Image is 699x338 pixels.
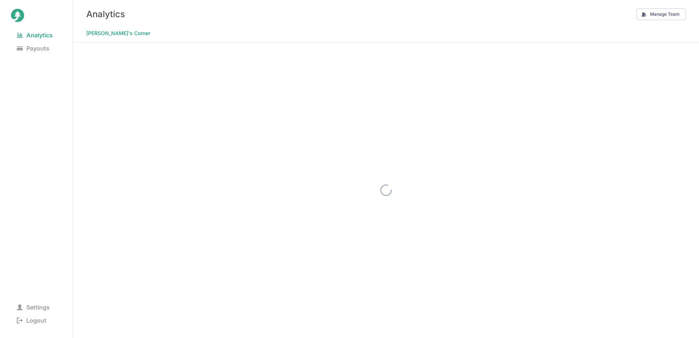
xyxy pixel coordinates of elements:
[11,30,58,40] span: Analytics
[636,8,686,20] button: Manage Team
[11,43,55,53] span: Payouts
[11,302,56,312] span: Settings
[86,9,125,19] h3: Analytics
[11,315,52,326] span: Logout
[86,28,150,38] span: [PERSON_NAME]'s Corner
